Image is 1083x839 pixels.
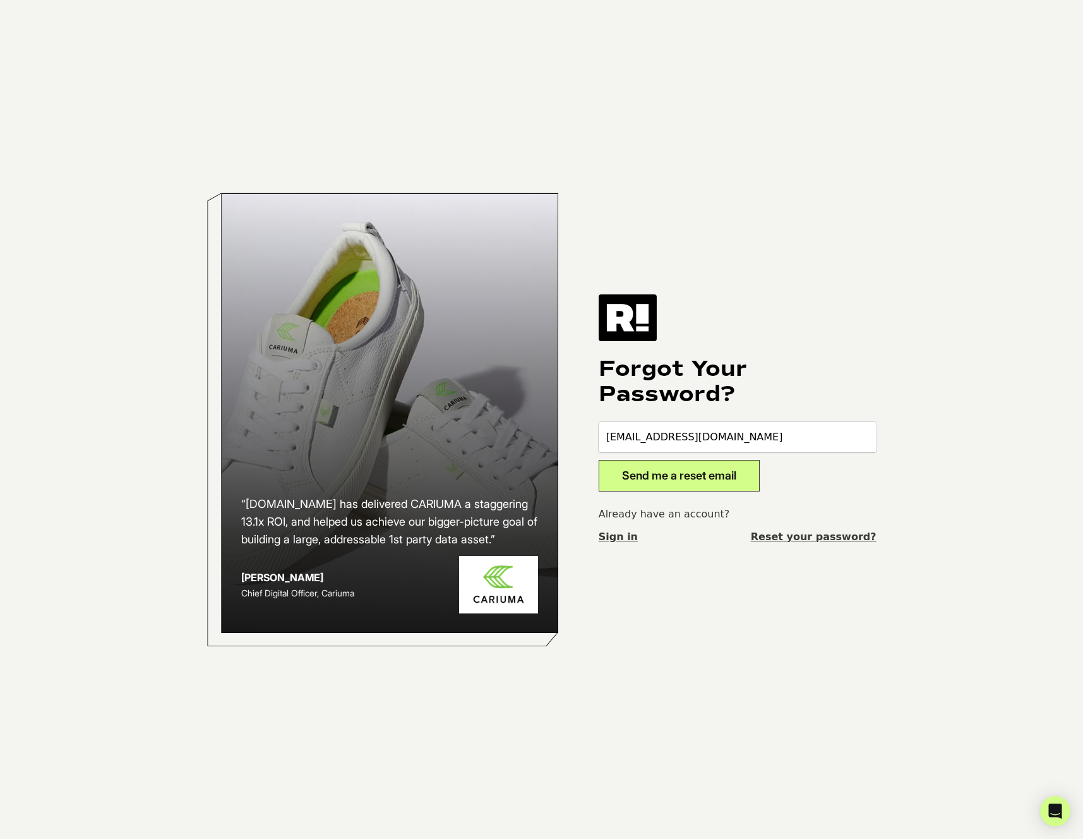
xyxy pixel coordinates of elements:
[241,571,323,584] strong: [PERSON_NAME]
[241,588,354,598] span: Chief Digital Officer, Cariuma
[599,460,760,492] button: Send me a reset email
[599,529,638,545] a: Sign in
[599,507,877,522] p: Already have an account?
[751,529,877,545] a: Reset your password?
[599,356,877,407] h1: Forgot Your Password?
[599,294,657,341] img: Retention.com
[1040,796,1070,826] div: Open Intercom Messenger
[459,556,538,613] img: Cariuma
[241,495,538,548] h2: “[DOMAIN_NAME] has delivered CARIUMA a staggering 13.1x ROI, and helped us achieve our bigger-pic...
